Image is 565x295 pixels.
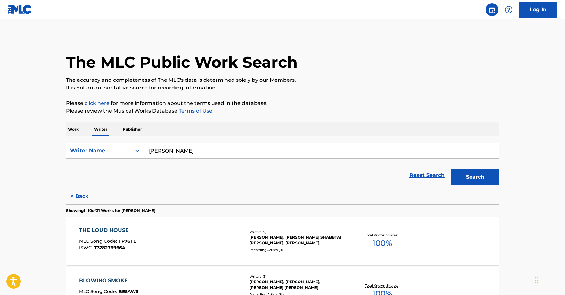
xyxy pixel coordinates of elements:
span: MLC Song Code : [79,238,119,244]
div: Writer Name [70,147,128,155]
div: THE LOUD HOUSE [79,226,136,234]
p: Showing 1 - 10 of 31 Works for [PERSON_NAME] [66,208,155,214]
img: search [488,6,496,13]
span: MLC Song Code : [79,289,119,294]
a: Terms of Use [177,108,212,114]
div: Recording Artists ( 0 ) [250,248,346,252]
p: Please review the Musical Works Database [66,107,499,115]
p: Writer [92,122,109,136]
p: Please for more information about the terms used in the database. [66,99,499,107]
p: The accuracy and completeness of The MLC's data is determined solely by our Members. [66,76,499,84]
div: Writers ( 9 ) [250,230,346,234]
img: help [505,6,512,13]
p: Total Known Shares: [365,233,399,238]
button: < Back [66,188,104,204]
p: Publisher [121,122,144,136]
button: Search [451,169,499,185]
p: It is not an authoritative source for recording information. [66,84,499,92]
p: Work [66,122,81,136]
span: ISWC : [79,245,94,250]
h1: The MLC Public Work Search [66,53,298,72]
span: TP76TL [119,238,136,244]
span: 100 % [373,238,392,249]
img: MLC Logo [8,5,32,14]
iframe: Chat Widget [533,264,565,295]
span: BE5AW5 [119,289,138,294]
a: click here [85,100,110,106]
div: Drag [535,271,539,290]
a: Log In [519,2,557,18]
form: Search Form [66,143,499,188]
div: [PERSON_NAME], [PERSON_NAME] SHABBTAI [PERSON_NAME], [PERSON_NAME], [PERSON_NAME], [PERSON_NAME],... [250,234,346,246]
a: Public Search [486,3,498,16]
div: Help [502,3,515,16]
p: Total Known Shares: [365,283,399,288]
a: Reset Search [406,168,448,182]
div: [PERSON_NAME], [PERSON_NAME], [PERSON_NAME] [PERSON_NAME] [250,279,346,291]
span: T3282769664 [94,245,125,250]
div: BLOWING SMOKE [79,277,138,284]
a: THE LOUD HOUSEMLC Song Code:TP76TLISWC:T3282769664Writers (9)[PERSON_NAME], [PERSON_NAME] SHABBTA... [66,217,499,265]
div: Writers ( 3 ) [250,274,346,279]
